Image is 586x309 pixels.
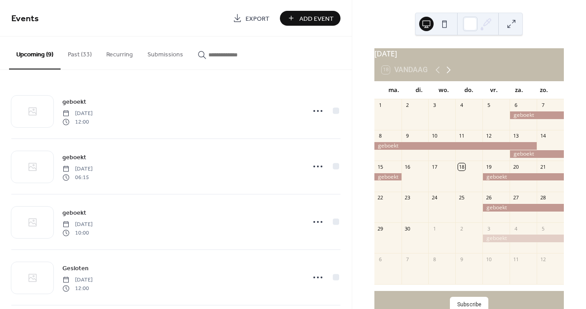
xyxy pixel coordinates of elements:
div: 2 [458,225,465,232]
div: 19 [485,163,492,170]
span: geboekt [62,208,86,218]
a: Gesloten [62,263,89,273]
div: 11 [458,133,465,139]
button: Recurring [99,37,140,69]
div: geboekt [482,235,564,242]
div: 13 [512,133,519,139]
button: Past (33) [61,37,99,69]
div: 4 [512,225,519,232]
div: 26 [485,194,492,201]
div: 12 [539,256,546,263]
div: 14 [539,133,546,139]
div: [DATE] [374,48,564,59]
a: geboekt [62,97,86,107]
div: 3 [485,225,492,232]
div: 18 [458,163,465,170]
span: 12:00 [62,284,93,292]
div: 23 [404,194,411,201]
div: 5 [539,225,546,232]
div: ma. [382,81,406,99]
div: 24 [431,194,438,201]
div: za. [506,81,531,99]
div: 6 [512,102,519,109]
div: 4 [458,102,465,109]
div: 7 [404,256,411,263]
a: geboekt [62,208,86,218]
span: 10:00 [62,229,93,237]
div: wo. [431,81,456,99]
span: geboekt [62,97,86,107]
div: 17 [431,163,438,170]
button: Add Event [280,11,340,26]
div: 1 [377,102,384,109]
span: Add Event [299,14,334,23]
span: [DATE] [62,276,93,284]
span: [DATE] [62,165,93,173]
span: Events [11,10,39,28]
div: 11 [512,256,519,263]
div: 8 [431,256,438,263]
span: 06:15 [62,173,93,181]
div: 3 [431,102,438,109]
div: 28 [539,194,546,201]
span: geboekt [62,153,86,162]
div: geboekt [510,111,564,119]
span: Export [246,14,269,23]
div: 30 [404,225,411,232]
div: 5 [485,102,492,109]
div: 10 [485,256,492,263]
div: 20 [512,163,519,170]
span: [DATE] [62,221,93,229]
div: 29 [377,225,384,232]
div: geboekt [374,142,537,150]
a: Export [226,11,276,26]
div: 6 [377,256,384,263]
span: [DATE] [62,110,93,118]
div: 15 [377,163,384,170]
div: 21 [539,163,546,170]
a: geboekt [62,152,86,162]
div: 12 [485,133,492,139]
div: geboekt [482,204,564,212]
div: 10 [431,133,438,139]
div: geboekt [374,173,402,181]
div: 8 [377,133,384,139]
div: geboekt [482,173,564,181]
div: 2 [404,102,411,109]
div: 27 [512,194,519,201]
div: 7 [539,102,546,109]
span: 12:00 [62,118,93,126]
button: Submissions [140,37,190,69]
div: 9 [458,256,465,263]
div: di. [406,81,431,99]
span: Gesloten [62,264,89,273]
div: geboekt [510,150,564,158]
div: vr. [482,81,506,99]
div: 9 [404,133,411,139]
div: 1 [431,225,438,232]
button: Upcoming (9) [9,37,61,69]
div: zo. [532,81,557,99]
div: do. [457,81,482,99]
div: 16 [404,163,411,170]
div: 22 [377,194,384,201]
div: 25 [458,194,465,201]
